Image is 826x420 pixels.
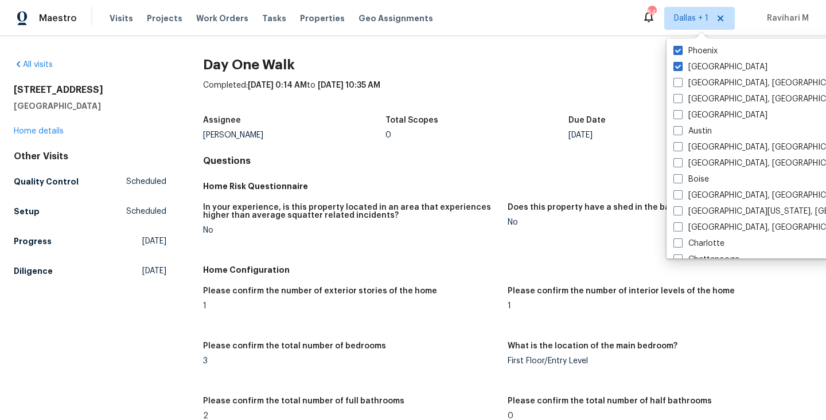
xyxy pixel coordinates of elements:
[14,235,52,247] h5: Progress
[673,174,709,185] label: Boise
[142,235,166,247] span: [DATE]
[203,342,386,350] h5: Please confirm the total number of bedrooms
[196,13,248,24] span: Work Orders
[126,176,166,187] span: Scheduled
[568,131,751,139] div: [DATE]
[203,155,812,167] h4: Questions
[203,59,812,70] h2: Day One Walk
[39,13,77,24] span: Maestro
[14,84,166,96] h2: [STREET_ADDRESS]
[203,302,498,310] div: 1
[508,412,803,420] div: 0
[568,116,606,124] h5: Due Date
[508,203,702,211] h5: Does this property have a shed in the backyard?
[203,180,812,192] h5: Home Risk Questionnaire
[110,13,133,24] span: Visits
[262,14,286,22] span: Tasks
[673,61,767,73] label: [GEOGRAPHIC_DATA]
[14,151,166,162] div: Other Visits
[508,357,803,365] div: First Floor/Entry Level
[508,287,735,295] h5: Please confirm the number of interior levels of the home
[203,397,404,405] h5: Please confirm the total number of full bathrooms
[203,226,498,234] div: No
[673,238,724,249] label: Charlotte
[318,81,380,89] span: [DATE] 10:35 AM
[385,116,438,124] h5: Total Scopes
[203,80,812,109] div: Completed: to
[508,218,803,226] div: No
[203,203,498,219] h5: In your experience, is this property located in an area that experiences higher than average squa...
[203,412,498,420] div: 2
[203,357,498,365] div: 3
[14,206,40,217] h5: Setup
[147,13,182,24] span: Projects
[203,131,386,139] div: [PERSON_NAME]
[14,265,53,277] h5: Diligence
[673,254,739,265] label: Chattanooga
[673,109,767,121] label: [GEOGRAPHIC_DATA]
[673,45,718,57] label: Phoenix
[14,127,64,135] a: Home details
[508,342,677,350] h5: What is the location of the main bedroom?
[142,265,166,277] span: [DATE]
[359,13,433,24] span: Geo Assignments
[673,125,712,137] label: Austin
[508,302,803,310] div: 1
[14,231,166,252] a: Progress[DATE]
[14,201,166,222] a: SetupScheduled
[14,261,166,281] a: Diligence[DATE]
[14,100,166,112] h5: [GEOGRAPHIC_DATA]
[203,116,241,124] h5: Assignee
[385,131,568,139] div: 0
[203,264,812,276] h5: Home Configuration
[508,397,712,405] h5: Please confirm the total number of half bathrooms
[14,176,79,187] h5: Quality Control
[248,81,307,89] span: [DATE] 0:14 AM
[126,206,166,217] span: Scheduled
[674,13,708,24] span: Dallas + 1
[14,171,166,192] a: Quality ControlScheduled
[762,13,809,24] span: Ravihari M
[648,7,656,18] div: 54
[203,287,437,295] h5: Please confirm the number of exterior stories of the home
[14,61,53,69] a: All visits
[300,13,345,24] span: Properties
